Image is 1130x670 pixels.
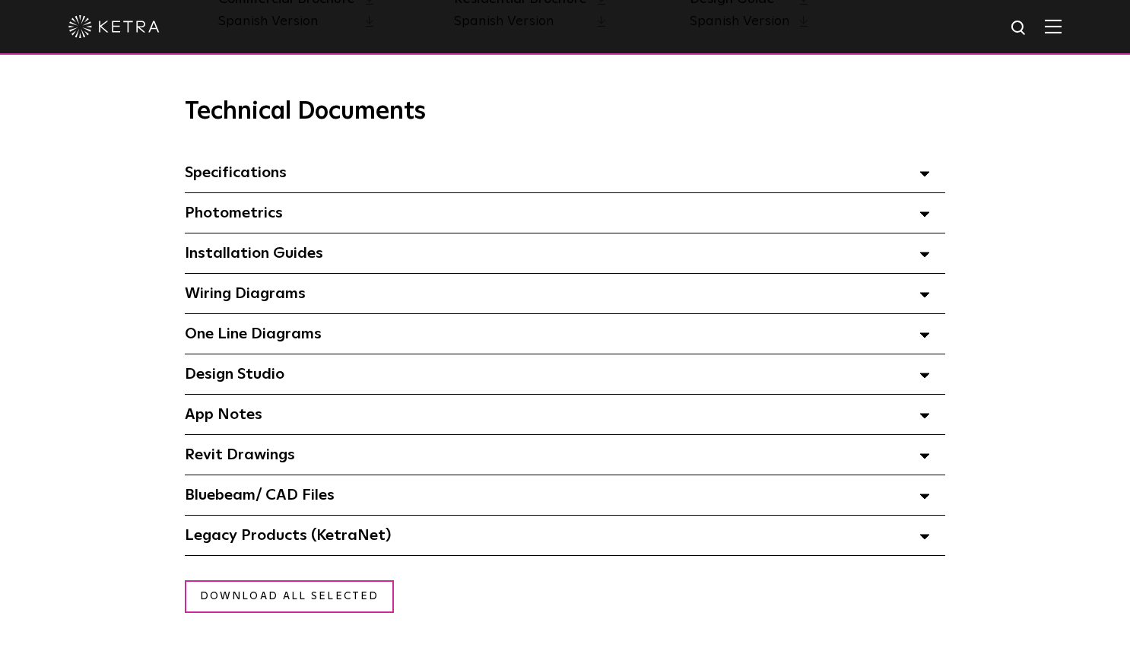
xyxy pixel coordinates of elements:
[185,407,262,422] span: App Notes
[185,326,322,341] span: One Line Diagrams
[185,487,335,503] span: Bluebeam/ CAD Files
[185,286,306,301] span: Wiring Diagrams
[185,528,391,543] span: Legacy Products (KetraNet)
[185,580,394,613] a: Download all selected
[185,367,284,382] span: Design Studio
[185,97,945,126] h3: Technical Documents
[185,165,287,180] span: Specifications
[185,447,295,462] span: Revit Drawings
[185,205,283,221] span: Photometrics
[1010,19,1029,38] img: search icon
[68,15,160,38] img: ketra-logo-2019-white
[185,246,323,261] span: Installation Guides
[1045,19,1062,33] img: Hamburger%20Nav.svg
